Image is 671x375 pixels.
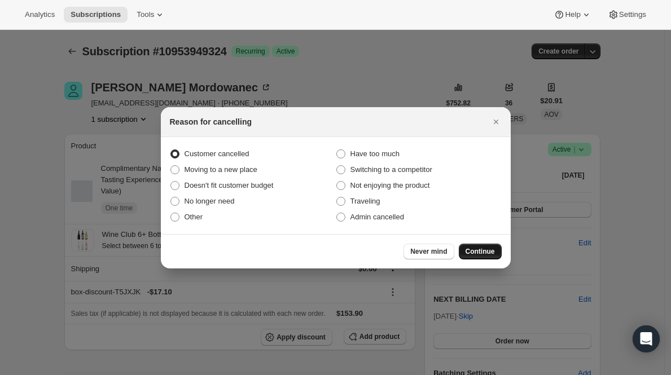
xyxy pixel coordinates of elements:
[25,10,55,19] span: Analytics
[350,165,432,174] span: Switching to a competitor
[185,149,249,158] span: Customer cancelled
[547,7,598,23] button: Help
[488,114,504,130] button: Close
[170,116,252,127] h2: Reason for cancelling
[619,10,646,19] span: Settings
[350,197,380,205] span: Traveling
[185,165,257,174] span: Moving to a new place
[350,149,400,158] span: Have too much
[633,325,660,352] div: Open Intercom Messenger
[18,7,62,23] button: Analytics
[185,181,274,189] span: Doesn't fit customer budget
[350,181,430,189] span: Not enjoying the product
[601,7,653,23] button: Settings
[130,7,172,23] button: Tools
[404,244,454,259] button: Never mind
[64,7,128,23] button: Subscriptions
[137,10,154,19] span: Tools
[185,213,203,221] span: Other
[71,10,121,19] span: Subscriptions
[459,244,502,259] button: Continue
[565,10,580,19] span: Help
[410,247,447,256] span: Never mind
[185,197,235,205] span: No longer need
[466,247,495,256] span: Continue
[350,213,404,221] span: Admin cancelled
